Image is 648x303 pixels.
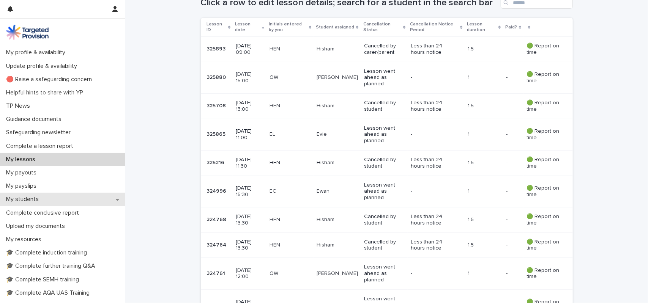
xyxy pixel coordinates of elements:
p: [DATE] 13:00 [236,100,263,113]
p: 🎓 Complete AQA UAS Training [3,289,96,297]
tr: 325880325880 [DATE] 15:00OW[PERSON_NAME]Lesson went ahead as planned-1-- 🟢 Report on time [201,62,573,93]
p: [DATE] 09:00 [236,43,263,56]
p: - [506,130,509,138]
img: M5nRWzHhSzIhMunXDL62 [6,25,49,40]
p: My students [3,196,45,203]
p: Cancelled by student [364,157,405,170]
p: [DATE] 15:30 [236,185,263,198]
p: Cancellation Notice Period [410,20,459,34]
p: 1.5 [468,160,500,166]
p: Less than 24 hours notice [411,100,453,113]
p: [DATE] 13:30 [236,239,263,252]
p: 1.5 [468,46,500,52]
p: Lesson duration [467,20,497,34]
p: Cancelled by student [364,100,405,113]
p: 🟢 Report on time [527,214,561,226]
p: Update profile & availability [3,63,83,70]
p: Upload my documents [3,223,71,230]
p: My resources [3,236,47,243]
p: Lesson went ahead as planned [364,264,405,283]
p: [DATE] 12:00 [236,267,263,280]
p: 1 [468,131,500,138]
p: 🟢 Report on time [527,128,561,141]
p: EC [270,188,311,195]
p: - [506,269,509,277]
p: 🎓 Complete induction training [3,249,93,256]
p: TP News [3,102,36,110]
p: - [506,187,509,195]
p: Initials entered by you [269,20,307,34]
tr: 324761324761 [DATE] 12:00OW[PERSON_NAME]Lesson went ahead as planned-1-- 🟢 Report on time [201,258,573,289]
p: Cancellation Status [363,20,401,34]
p: [PERSON_NAME] [317,74,358,81]
p: 🔴 Raise a safeguarding concern [3,76,98,83]
p: HEN [270,242,311,248]
p: HEN [270,46,311,52]
p: 1 [468,270,500,277]
p: EL [270,131,311,138]
p: Hisham [317,242,358,248]
tr: 325893325893 [DATE] 09:00HENHishamCancelled by carer/parentLess than 24 hours notice1.5-- 🟢 Repor... [201,37,573,62]
p: 1.5 [468,242,500,248]
p: Lesson went ahead as planned [364,182,405,201]
p: Less than 24 hours notice [411,43,453,56]
p: HEN [270,103,311,109]
p: - [411,188,453,195]
p: HEN [270,217,311,223]
p: [PERSON_NAME] [317,270,358,277]
p: Hisham [317,217,358,223]
p: Safeguarding newsletter [3,129,77,136]
p: 🟢 Report on time [527,43,561,56]
p: - [506,101,509,109]
p: 🟢 Report on time [527,185,561,198]
p: Evie [317,131,358,138]
p: [DATE] 11:00 [236,128,263,141]
p: 324761 [207,269,227,277]
p: 🎓 Complete further training Q&A [3,262,101,270]
p: OW [270,74,311,81]
p: Complete conclusive report [3,209,85,217]
tr: 325865325865 [DATE] 11:00ELEvieLesson went ahead as planned-1-- 🟢 Report on time [201,119,573,150]
p: 1.5 [468,217,500,223]
p: [DATE] 11:30 [236,157,263,170]
p: 324764 [207,240,228,248]
tr: 324996324996 [DATE] 15:30ECEwanLesson went ahead as planned-1-- 🟢 Report on time [201,176,573,207]
p: Hisham [317,160,358,166]
p: 325865 [207,130,227,138]
tr: 324768324768 [DATE] 13:30HENHishamCancelled by studentLess than 24 hours notice1.5-- 🟢 Report on ... [201,207,573,233]
p: My payslips [3,182,43,190]
p: 325893 [207,44,227,52]
p: 1.5 [468,103,500,109]
p: Cancelled by student [364,214,405,226]
p: Paid? [505,23,517,31]
p: Lesson went ahead as planned [364,125,405,144]
p: - [506,215,509,223]
p: 325708 [207,101,228,109]
p: My profile & availability [3,49,71,56]
p: My lessons [3,156,41,163]
p: 324768 [207,215,228,223]
p: 🟢 Report on time [527,100,561,113]
p: 🟢 Report on time [527,239,561,252]
p: - [506,44,509,52]
p: Hisham [317,46,358,52]
p: Complete a lesson report [3,143,79,150]
p: 🟢 Report on time [527,267,561,280]
tr: 325708325708 [DATE] 13:00HENHishamCancelled by studentLess than 24 hours notice1.5-- 🟢 Report on ... [201,94,573,119]
p: - [506,73,509,81]
p: 🎓 Complete SEMH training [3,276,85,283]
p: 🟢 Report on time [527,157,561,170]
p: 🟢 Report on time [527,71,561,84]
p: Hisham [317,103,358,109]
p: Less than 24 hours notice [411,239,453,252]
p: Ewan [317,188,358,195]
p: My payouts [3,169,43,176]
p: Guidance documents [3,116,68,123]
p: - [506,158,509,166]
p: Cancelled by carer/parent [364,43,405,56]
p: Helpful hints to share with YP [3,89,89,96]
p: 1 [468,188,500,195]
p: [DATE] 15:00 [236,71,263,84]
p: Less than 24 hours notice [411,214,453,226]
p: HEN [270,160,311,166]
